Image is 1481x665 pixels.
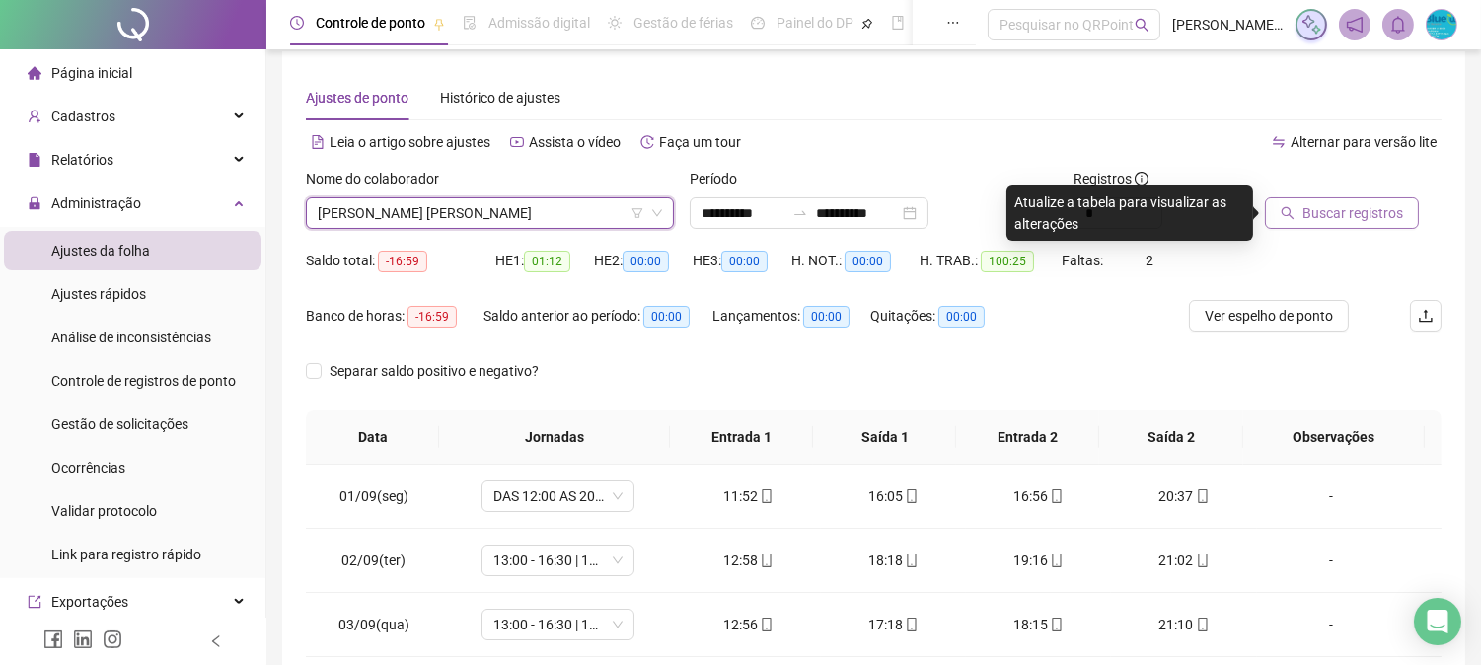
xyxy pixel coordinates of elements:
[903,554,919,567] span: mobile
[837,485,950,507] div: 16:05
[209,634,223,648] span: left
[495,250,594,272] div: HE 1:
[73,629,93,649] span: linkedin
[758,489,774,503] span: mobile
[721,251,768,272] span: 00:00
[1194,554,1210,567] span: mobile
[51,547,201,562] span: Link para registro rápido
[1418,308,1434,324] span: upload
[524,251,570,272] span: 01:12
[1135,18,1149,33] span: search
[28,153,41,167] span: file
[1048,554,1064,567] span: mobile
[43,629,63,649] span: facebook
[982,550,1095,571] div: 19:16
[51,373,236,389] span: Controle de registros de ponto
[1281,206,1295,220] span: search
[693,250,791,272] div: HE 3:
[712,305,870,328] div: Lançamentos:
[1194,618,1210,631] span: mobile
[640,135,654,149] span: history
[28,595,41,609] span: export
[1062,253,1106,268] span: Faltas:
[670,410,813,465] th: Entrada 1
[51,243,150,259] span: Ajustes da folha
[803,306,850,328] span: 00:00
[318,198,662,228] span: CAIO SILVA SIQUEIRA
[529,134,621,150] span: Assista o vídeo
[439,410,670,465] th: Jornadas
[51,416,188,432] span: Gestão de solicitações
[1272,135,1286,149] span: swap
[51,330,211,345] span: Análise de inconsistências
[758,618,774,631] span: mobile
[1172,14,1284,36] span: [PERSON_NAME] Shop Taboão
[1273,614,1389,635] div: -
[692,485,805,507] div: 11:52
[1135,172,1148,185] span: info-circle
[51,195,141,211] span: Administração
[341,553,406,568] span: 02/09(ter)
[322,360,547,382] span: Separar saldo positivo e negativo?
[981,251,1034,272] span: 100:25
[339,488,408,504] span: 01/09(seg)
[837,550,950,571] div: 18:18
[510,135,524,149] span: youtube
[440,90,560,106] span: Histórico de ajustes
[631,207,643,219] span: filter
[316,15,425,31] span: Controle de ponto
[306,250,495,272] div: Saldo total:
[870,305,1012,328] div: Quitações:
[643,306,690,328] span: 00:00
[28,66,41,80] span: home
[651,207,663,219] span: down
[1346,16,1364,34] span: notification
[463,16,477,30] span: file-done
[1265,197,1419,229] button: Buscar registros
[1302,202,1403,224] span: Buscar registros
[306,305,483,328] div: Banco de horas:
[311,135,325,149] span: file-text
[1273,485,1389,507] div: -
[493,481,623,511] span: DAS 12:00 AS 20:20
[1273,550,1389,571] div: -
[982,485,1095,507] div: 16:56
[1389,16,1407,34] span: bell
[1189,300,1349,332] button: Ver espelho de ponto
[594,250,693,272] div: HE 2:
[792,205,808,221] span: swap-right
[330,134,490,150] span: Leia o artigo sobre ajustes
[1414,598,1461,645] div: Open Intercom Messenger
[633,15,733,31] span: Gestão de férias
[1258,426,1409,448] span: Observações
[1048,489,1064,503] span: mobile
[903,618,919,631] span: mobile
[1205,305,1333,327] span: Ver espelho de ponto
[306,90,408,106] span: Ajustes de ponto
[51,152,113,168] span: Relatórios
[956,410,1099,465] th: Entrada 2
[1074,168,1148,189] span: Registros
[692,550,805,571] div: 12:58
[338,617,409,632] span: 03/09(qua)
[51,460,125,476] span: Ocorrências
[1427,10,1456,39] img: 19474
[946,16,960,30] span: ellipsis
[1146,253,1153,268] span: 2
[792,205,808,221] span: to
[407,306,457,328] span: -16:59
[813,410,956,465] th: Saída 1
[659,134,741,150] span: Faça um tour
[891,16,905,30] span: book
[982,614,1095,635] div: 18:15
[861,18,873,30] span: pushpin
[903,489,919,503] span: mobile
[1291,134,1437,150] span: Alternar para versão lite
[493,546,623,575] span: 13:00 - 16:30 | 17:30 - 21:20
[483,305,712,328] div: Saldo anterior ao período:
[692,614,805,635] div: 12:56
[306,410,439,465] th: Data
[1194,489,1210,503] span: mobile
[758,554,774,567] span: mobile
[493,610,623,639] span: 13:00 - 16:30 | 17:30 - 21:20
